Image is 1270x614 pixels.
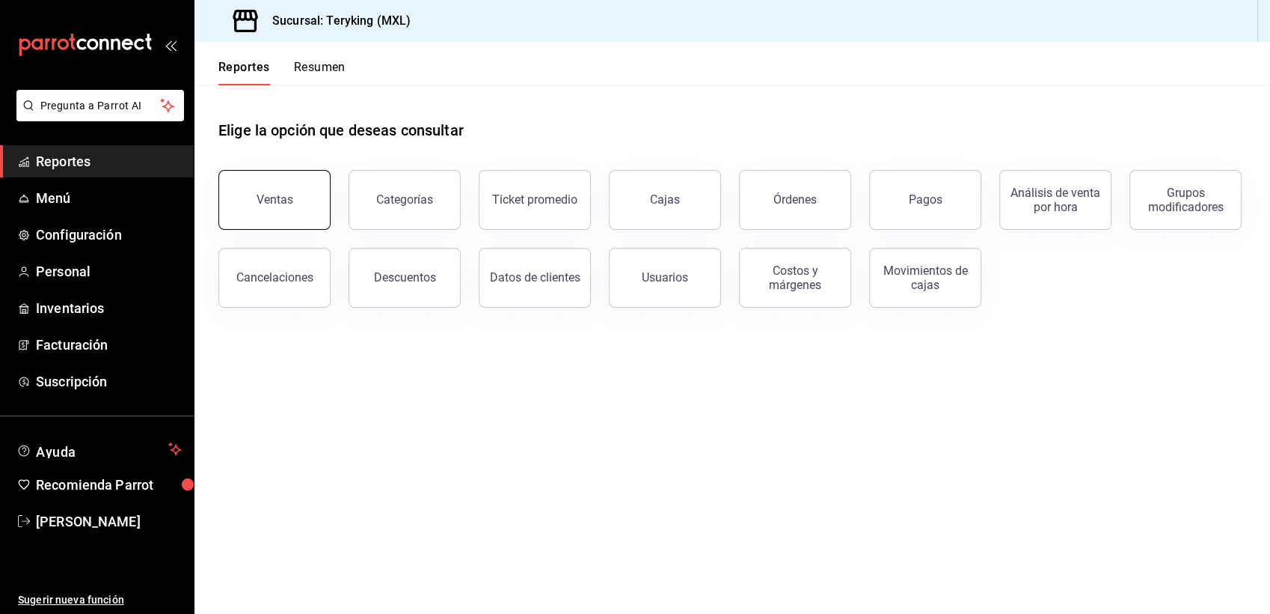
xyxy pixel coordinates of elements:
[36,511,182,532] span: [PERSON_NAME]
[36,440,162,458] span: Ayuda
[1009,186,1102,214] div: Análisis de venta por hora
[869,248,981,308] button: Movimientos de cajas
[879,264,972,292] div: Movimientos de cajas
[609,248,721,308] button: Usuarios
[294,60,346,85] button: Resumen
[218,248,331,308] button: Cancelaciones
[349,170,461,230] button: Categorías
[739,170,851,230] button: Órdenes
[36,151,182,171] span: Reportes
[909,192,942,207] div: Pagos
[36,261,182,282] span: Personal
[479,170,591,230] button: Ticket promedio
[609,170,721,230] button: Cajas
[218,119,464,142] h1: Elige la opción que deseas consultar
[999,170,1111,230] button: Análisis de venta por hora
[374,270,436,285] div: Descuentos
[642,270,688,285] div: Usuarios
[492,192,577,207] div: Ticket promedio
[1129,170,1242,230] button: Grupos modificadores
[749,264,841,292] div: Costos y márgenes
[218,60,270,85] button: Reportes
[40,98,161,114] span: Pregunta a Parrot AI
[16,90,184,121] button: Pregunta a Parrot AI
[479,248,591,308] button: Datos de clientes
[257,192,293,207] div: Ventas
[869,170,981,230] button: Pagos
[349,248,461,308] button: Descuentos
[650,192,680,207] div: Cajas
[773,192,817,207] div: Órdenes
[36,371,182,392] span: Suscripción
[218,60,346,85] div: navigation tabs
[36,335,182,355] span: Facturación
[260,12,411,30] h3: Sucursal: Teryking (MXL)
[18,592,182,608] span: Sugerir nueva función
[36,225,182,245] span: Configuración
[236,270,313,285] div: Cancelaciones
[36,188,182,208] span: Menú
[218,170,331,230] button: Ventas
[165,39,177,51] button: open_drawer_menu
[36,298,182,318] span: Inventarios
[376,192,433,207] div: Categorías
[36,475,182,495] span: Recomienda Parrot
[739,248,851,308] button: Costos y márgenes
[10,109,184,124] a: Pregunta a Parrot AI
[490,270,580,285] div: Datos de clientes
[1139,186,1232,214] div: Grupos modificadores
